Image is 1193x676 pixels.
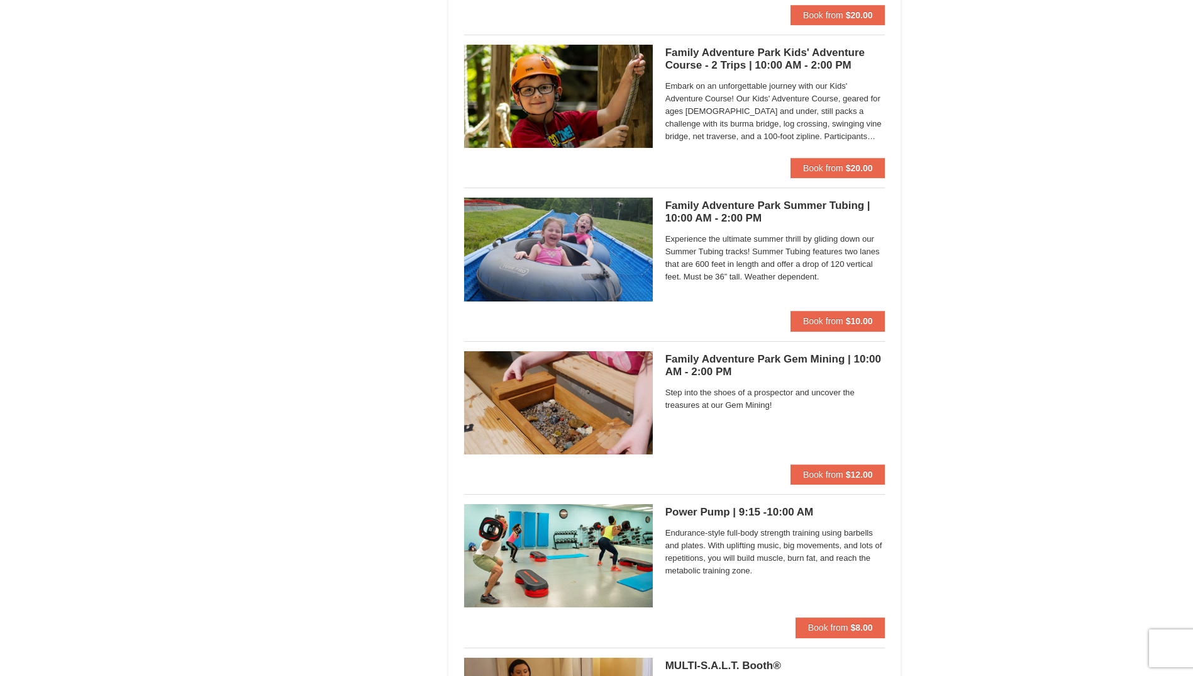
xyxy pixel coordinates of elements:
[846,470,873,480] strong: $12.00
[846,10,873,20] strong: $20.00
[803,470,843,480] span: Book from
[796,617,885,638] button: Book from $8.00
[665,233,885,283] span: Experience the ultimate summer thrill by gliding down our Summer Tubing tracks! Summer Tubing fea...
[803,10,843,20] span: Book from
[665,200,885,225] h5: Family Adventure Park Summer Tubing | 10:00 AM - 2:00 PM
[850,622,872,633] strong: $8.00
[791,158,885,178] button: Book from $20.00
[791,5,885,25] button: Book from $20.00
[803,163,843,173] span: Book from
[665,660,885,672] h5: MULTI-S.A.L.T. Booth®
[665,353,885,378] h5: Family Adventure Park Gem Mining | 10:00 AM - 2:00 PM
[846,163,873,173] strong: $20.00
[665,47,885,72] h5: Family Adventure Park Kids' Adventure Course - 2 Trips | 10:00 AM - 2:00 PM
[665,527,885,577] span: Endurance-style full-body strength training using barbells and plates. With uplifting music, big ...
[665,506,885,519] h5: Power Pump | 9:15 -10:00 AM
[846,316,873,326] strong: $10.00
[791,465,885,485] button: Book from $12.00
[803,316,843,326] span: Book from
[464,198,653,301] img: 6619925-26-de8af78e.jpg
[464,504,653,607] img: 6619873-729-39c22307.jpg
[808,622,848,633] span: Book from
[665,386,885,412] span: Step into the shoes of a prospector and uncover the treasures at our Gem Mining!
[665,80,885,143] span: Embark on an unforgettable journey with our Kids' Adventure Course! Our Kids' Adventure Course, g...
[464,351,653,454] img: 6619925-24-0b64ce4e.JPG
[791,311,885,331] button: Book from $10.00
[464,45,653,148] img: 6619925-25-20606efb.jpg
